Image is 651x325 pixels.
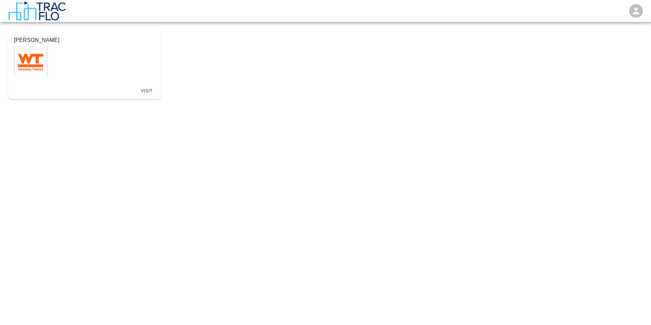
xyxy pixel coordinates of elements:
[538,251,651,325] iframe: Chat Widget
[8,1,66,20] img: TracFlo Logo
[14,46,48,77] img: Logo
[136,86,158,96] button: Visit
[14,36,155,44] p: [PERSON_NAME]
[9,31,160,83] button: [PERSON_NAME]Logo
